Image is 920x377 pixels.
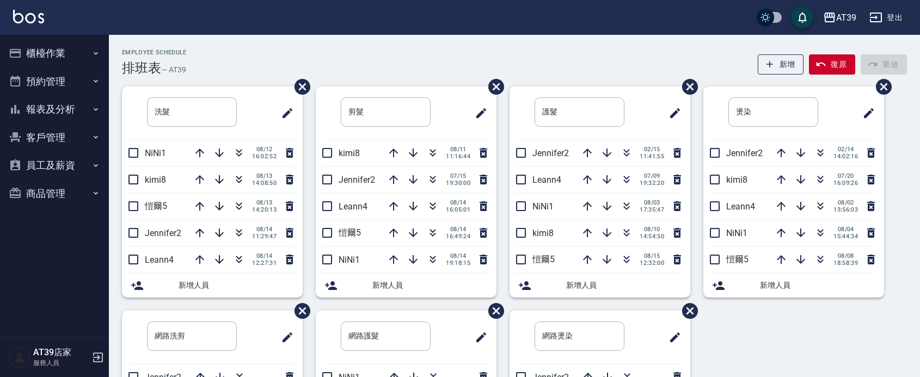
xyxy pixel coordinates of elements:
[640,180,664,187] span: 19:32:20
[833,153,858,160] span: 14:02:16
[833,252,858,259] span: 08/08
[640,226,664,233] span: 08/10
[532,254,555,264] span: 愷爾5
[640,146,664,153] span: 02/15
[446,199,470,206] span: 08/14
[252,226,277,233] span: 08/14
[145,201,167,211] span: 愷爾5
[13,10,44,23] img: Logo
[836,11,856,24] div: AT39
[535,322,624,351] input: 排版標題
[868,71,893,103] span: 刪除班表
[33,358,89,368] p: 服務人員
[446,206,470,213] span: 16:05:01
[145,148,166,158] span: NiNi1
[339,227,361,238] span: 愷爾5
[341,322,431,351] input: 排版標題
[339,175,375,185] span: Jennifer2
[339,201,367,212] span: Leann4
[833,172,858,180] span: 07/20
[446,252,470,259] span: 08/14
[833,206,858,213] span: 13:56:03
[726,228,747,238] span: NiNi1
[145,175,166,185] span: kimi8
[147,97,237,127] input: 排版標題
[865,8,907,28] button: 登出
[122,273,303,298] div: 新增人員
[640,259,664,267] span: 12:32:00
[480,71,506,103] span: 刪除班表
[640,199,664,206] span: 08/03
[703,273,884,298] div: 新增人員
[662,100,682,126] span: 修改班表的標題
[468,100,488,126] span: 修改班表的標題
[446,146,470,153] span: 08/11
[252,172,277,180] span: 08/13
[674,71,700,103] span: 刪除班表
[286,71,312,103] span: 刪除班表
[532,201,554,212] span: NiNi1
[252,180,277,187] span: 14:08:50
[640,172,664,180] span: 07/09
[446,180,470,187] span: 19:30:00
[4,39,105,67] button: 櫃檯作業
[833,226,858,233] span: 08/04
[535,97,624,127] input: 排版標題
[532,228,554,238] span: kimi8
[145,255,174,265] span: Leann4
[4,95,105,123] button: 報表及分析
[341,97,431,127] input: 排版標題
[252,199,277,206] span: 08/13
[480,295,506,327] span: 刪除班表
[147,322,237,351] input: 排版標題
[640,153,664,160] span: 11:41:55
[446,226,470,233] span: 08/14
[252,259,277,267] span: 12:27:31
[252,252,277,259] span: 08/14
[4,151,105,180] button: 員工及薪資
[446,172,470,180] span: 07/15
[468,324,488,350] span: 修改班表的標題
[274,324,294,350] span: 修改班表的標題
[510,273,690,298] div: 新增人員
[833,146,858,153] span: 02/14
[833,259,858,267] span: 18:58:39
[446,233,470,240] span: 16:49:24
[833,233,858,240] span: 15:44:34
[640,252,664,259] span: 08/15
[856,100,875,126] span: 修改班表的標題
[728,97,818,127] input: 排版標題
[640,206,664,213] span: 17:35:47
[252,153,277,160] span: 16:02:52
[4,67,105,96] button: 預約管理
[726,254,749,264] span: 愷爾5
[286,295,312,327] span: 刪除班表
[252,146,277,153] span: 08/12
[372,280,488,291] span: 新增人員
[792,7,813,28] button: save
[833,199,858,206] span: 08/02
[4,180,105,208] button: 商品管理
[252,206,277,213] span: 14:20:13
[122,49,187,56] h2: Employee Schedule
[252,233,277,240] span: 11:29:47
[339,255,360,265] span: NiNi1
[809,54,855,75] button: 復原
[9,347,30,368] img: Person
[33,347,89,358] h5: AT39店家
[726,201,755,212] span: Leann4
[145,228,181,238] span: Jennifer2
[662,324,682,350] span: 修改班表的標題
[726,175,747,185] span: kimi8
[4,123,105,152] button: 客戶管理
[566,280,682,291] span: 新增人員
[446,259,470,267] span: 19:18:15
[532,148,569,158] span: Jennifer2
[274,100,294,126] span: 修改班表的標題
[532,175,561,185] span: Leann4
[179,280,294,291] span: 新增人員
[726,148,763,158] span: Jennifer2
[833,180,858,187] span: 16:09:26
[122,60,161,76] h3: 排班表
[161,64,186,76] h6: — AT39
